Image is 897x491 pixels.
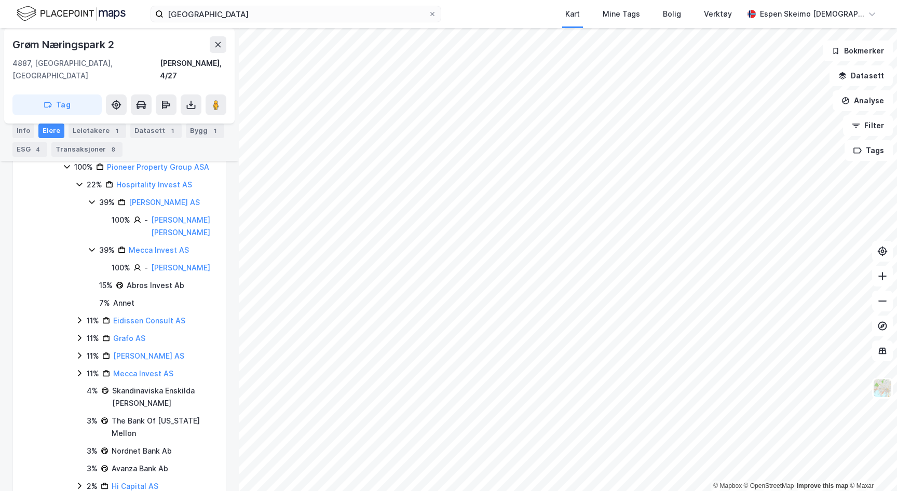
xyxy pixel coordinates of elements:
[830,65,893,86] button: Datasett
[113,316,185,325] a: Eidissen Consult AS
[17,5,126,23] img: logo.f888ab2527a4732fd821a326f86c7f29.svg
[116,180,192,189] a: Hospitality Invest AS
[99,297,110,309] div: 7 %
[113,351,184,360] a: [PERSON_NAME] AS
[845,441,897,491] div: Kontrollprogram for chat
[129,245,189,254] a: Mecca Invest AS
[87,315,99,327] div: 11%
[144,214,148,226] div: -
[99,196,115,209] div: 39%
[51,142,123,157] div: Transaksjoner
[843,115,893,136] button: Filter
[87,415,98,427] div: 3%
[112,214,130,226] div: 100%
[87,350,99,362] div: 11%
[112,482,158,490] a: Hi Capital AS
[112,385,213,410] div: Skandinaviska Enskilda [PERSON_NAME]
[112,415,213,440] div: The Bank Of [US_STATE] Mellon
[99,279,113,292] div: 15%
[167,126,178,136] div: 1
[87,179,102,191] div: 22%
[69,124,126,138] div: Leietakere
[127,279,184,292] div: Abros Invest Ab
[38,124,64,138] div: Eiere
[151,215,210,237] a: [PERSON_NAME] [PERSON_NAME]
[873,378,892,398] img: Z
[112,445,172,457] div: Nordnet Bank Ab
[845,441,897,491] iframe: Chat Widget
[130,124,182,138] div: Datasett
[112,462,168,475] div: Avanza Bank Ab
[74,161,93,173] div: 100%
[112,262,130,274] div: 100%
[663,8,681,20] div: Bolig
[107,162,209,171] a: Pioneer Property Group ASA
[87,332,99,345] div: 11%
[704,8,732,20] div: Verktøy
[87,462,98,475] div: 3%
[164,6,428,22] input: Søk på adresse, matrikkel, gårdeiere, leietakere eller personer
[603,8,640,20] div: Mine Tags
[760,8,864,20] div: Espen Skeimo [DEMOGRAPHIC_DATA]
[713,482,742,489] a: Mapbox
[87,385,98,397] div: 4%
[87,367,99,380] div: 11%
[113,297,134,309] div: Annet
[113,334,145,343] a: Grafo AS
[112,126,122,136] div: 1
[33,144,43,155] div: 4
[12,124,34,138] div: Info
[99,244,115,256] div: 39%
[87,445,98,457] div: 3%
[12,94,102,115] button: Tag
[144,262,148,274] div: -
[186,124,224,138] div: Bygg
[565,8,580,20] div: Kart
[12,57,160,82] div: 4887, [GEOGRAPHIC_DATA], [GEOGRAPHIC_DATA]
[12,142,47,157] div: ESG
[12,36,116,53] div: Grøm Næringspark 2
[833,90,893,111] button: Analyse
[823,40,893,61] button: Bokmerker
[210,126,220,136] div: 1
[797,482,848,489] a: Improve this map
[108,144,118,155] div: 8
[845,140,893,161] button: Tags
[151,263,210,272] a: [PERSON_NAME]
[160,57,226,82] div: [PERSON_NAME], 4/27
[129,198,200,207] a: [PERSON_NAME] AS
[113,369,173,378] a: Mecca Invest AS
[744,482,794,489] a: OpenStreetMap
